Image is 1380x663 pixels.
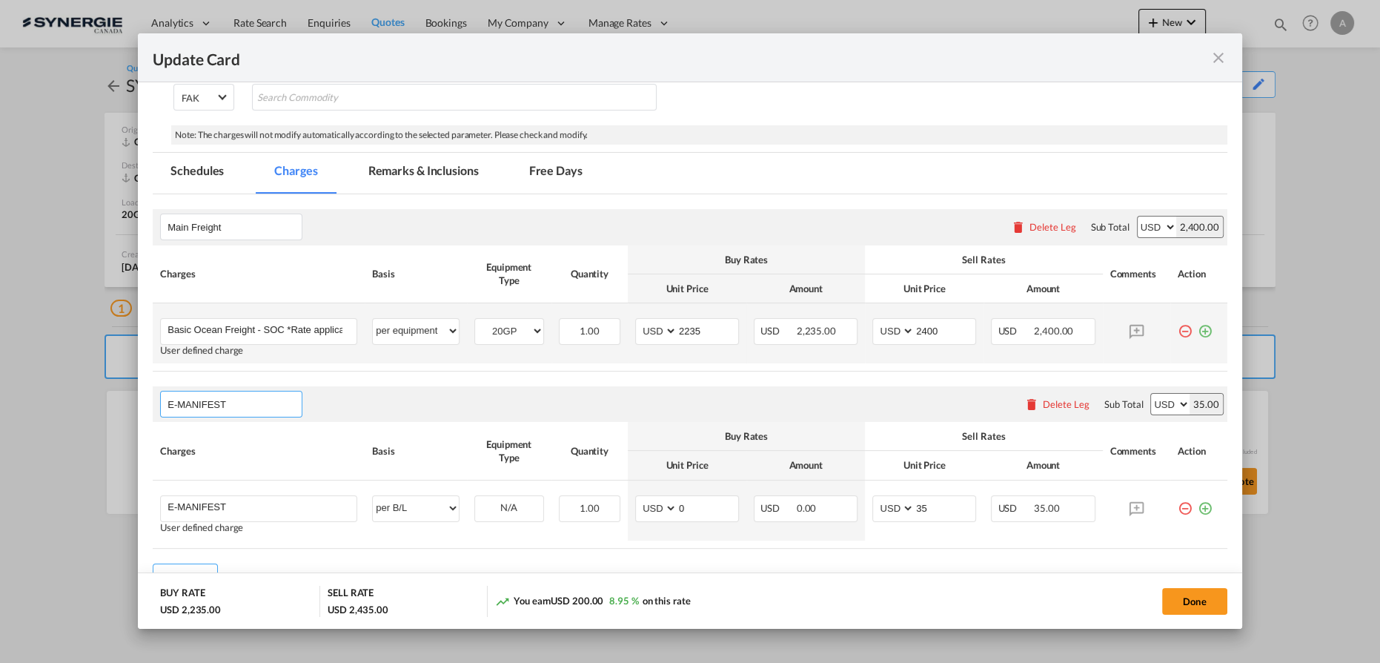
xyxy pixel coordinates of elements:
md-tab-item: Schedules [153,153,242,194]
div: Buy Rates [635,429,857,443]
span: USD 200.00 [551,595,603,607]
md-select: Select Cargo type: FAK [173,84,234,110]
md-icon: icon-close fg-AAA8AD m-0 pointer [1210,49,1227,67]
span: 35.00 [1034,502,1060,514]
span: 0.00 [797,502,817,514]
span: USD [998,502,1032,514]
button: Delete Leg [1010,221,1075,233]
md-icon: icon-plus-circle-outline green-400-fg [1198,318,1213,333]
th: Action [1170,422,1227,480]
div: USD 2,235.00 [160,603,221,616]
span: USD [760,502,795,514]
th: Action [1170,245,1227,303]
span: 2,235.00 [797,325,836,337]
th: Unit Price [865,451,983,480]
div: 35.00 [1190,394,1223,415]
input: 2235 [677,319,738,341]
md-icon: icon-plus md-link-fg s20 [159,570,174,584]
md-icon: icon-delete [1024,397,1039,412]
span: 8.95 % [609,595,638,607]
div: You earn on this rate [495,594,690,610]
md-dialog: Update CardPort of ... [138,33,1242,630]
th: Amount [983,451,1102,480]
div: Equipment Type [474,260,544,287]
th: Comments [1103,245,1171,303]
div: Basis [372,444,459,458]
div: Update Card [153,48,1210,67]
input: Leg Name [167,216,302,238]
input: 2400 [915,319,975,341]
div: BUY RATE [160,586,205,603]
button: Done [1162,588,1227,615]
div: SELL RATE [328,586,374,603]
select: per B/L [373,496,458,520]
div: USD 2,435.00 [328,603,388,616]
div: Equipment Type [474,438,544,464]
div: N/A [475,496,543,519]
input: Search Commodity [257,86,393,110]
div: Charges [160,444,357,458]
span: USD [760,325,795,337]
md-icon: icon-minus-circle-outline red-400-fg [1178,495,1192,510]
span: 2,400.00 [1034,325,1073,337]
th: Unit Price [628,451,746,480]
span: USD [998,325,1032,337]
button: Add Leg [153,564,218,590]
md-icon: icon-plus-circle-outline green-400-fg [1198,495,1213,510]
md-pagination-wrapper: Use the left and right arrow keys to navigate between tabs [153,153,615,194]
md-tab-item: Free Days [511,153,600,194]
div: User defined charge [160,522,357,533]
input: 35 [915,496,975,518]
md-icon: icon-minus-circle-outline red-400-fg [1178,318,1192,333]
input: 0 [677,496,738,518]
div: FAK [182,92,199,104]
th: Amount [746,451,865,480]
div: Delete Leg [1043,398,1089,410]
md-chips-wrap: Chips container with autocompletion. Enter the text area, type text to search, and then use the u... [252,84,656,110]
md-icon: icon-trending-up [495,594,510,609]
input: Charge Name [167,496,356,518]
md-tab-item: Remarks & Inclusions [351,153,497,194]
div: Sell Rates [872,429,1095,443]
span: 1.00 [580,325,600,337]
span: 1.00 [580,502,600,514]
th: Comments [1103,422,1171,480]
select: per equipment [373,319,458,343]
th: Unit Price [628,274,746,303]
input: Leg Name [167,393,302,415]
div: Sell Rates [872,253,1095,266]
th: Amount [983,274,1102,303]
div: Delete Leg [1029,221,1075,233]
div: Sub Total [1090,220,1129,234]
md-tab-item: Charges [256,153,335,194]
div: Basis [372,267,459,280]
button: Delete Leg [1024,398,1089,410]
md-input-container: E-MANIFEST [161,496,356,518]
div: Quantity [559,267,620,280]
th: Unit Price [865,274,983,303]
md-input-container: Basic Ocean Freight - SOC *Rate applicable at gate-in date [161,319,356,341]
md-icon: icon-delete [1010,220,1025,234]
div: Note: The charges will not modify automatically according to the selected parameter. Please check... [171,125,1227,145]
div: Sub Total [1104,398,1143,411]
div: Quantity [559,444,620,458]
div: Buy Rates [635,253,857,266]
div: Charges [160,267,357,280]
th: Amount [746,274,865,303]
div: 2,400.00 [1176,217,1223,237]
div: User defined charge [160,345,357,356]
input: Charge Name [167,319,356,341]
